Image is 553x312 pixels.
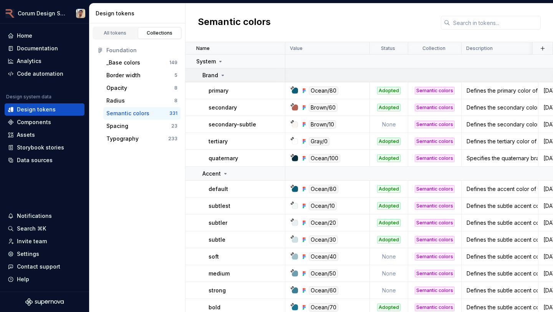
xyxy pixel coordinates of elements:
div: Documentation [17,45,58,52]
div: Defines the subtle accent color of the brand; Used to provide a gentle emphasis on less critical ... [462,253,538,261]
div: Defines the subtle accent color of the brand; Used to provide a gentle emphasis on less critical ... [462,202,538,210]
button: Help [5,273,84,285]
div: Radius [106,97,125,105]
div: Ocean/50 [309,269,338,278]
div: Semantic colors [415,236,455,244]
svg: Supernova Logo [25,298,64,306]
div: Adopted [377,304,401,311]
div: Adopted [377,185,401,193]
div: Semantic colors [415,185,455,193]
button: Contact support [5,261,84,273]
button: Opacity8 [103,82,180,94]
div: Analytics [17,57,41,65]
div: Storybook stories [17,144,64,151]
p: subtlest [209,202,230,210]
div: Defines the secondary color of the brand ; used primarily for for accents within the interface. I... [462,104,538,111]
div: Semantic colors [415,287,455,294]
div: Defines the accent color of the brand; it is used to highlight key interactive elements and draw ... [462,185,538,193]
p: Collection [422,45,445,51]
p: subtler [209,219,227,227]
div: Adopted [377,87,401,95]
a: Code automation [5,68,84,80]
button: Radius8 [103,95,180,107]
div: Settings [17,250,39,258]
button: Search ⌘K [5,222,84,235]
div: Defines the subtle accent color of the brand; Used to provide a gentle emphasis on less critical ... [462,236,538,244]
div: Ocean/70 [309,303,338,312]
p: soft [209,253,219,261]
div: Adopted [377,138,401,145]
div: Defines the tertiary color of the brand ; It complements the primary color and provides visual ba... [462,138,538,145]
div: Semantic colors [415,202,455,210]
div: Defines the subtle accent color of the brand; Used to provide a gentle emphasis on less critical ... [462,287,538,294]
div: Assets [17,131,35,139]
button: Notifications [5,210,84,222]
div: Semantic colors [415,138,455,145]
div: 8 [174,98,177,104]
div: Semantic colors [415,270,455,277]
div: Ocean/10 [309,202,337,210]
p: bold [209,304,220,311]
p: subtle [209,236,225,244]
div: 331 [169,110,177,116]
h2: Semantic colors [198,16,271,30]
div: Contact support [17,263,60,271]
p: Accent [202,170,221,178]
a: Design tokens [5,103,84,116]
td: None [370,248,408,265]
p: strong [209,287,226,294]
a: Components [5,116,84,128]
div: Design tokens [96,10,182,17]
div: 5 [174,72,177,78]
div: Opacity [106,84,127,92]
div: Adopted [377,236,401,244]
div: Defines the secondary color of the brand ; used primarily for for accents within the interface. I... [462,121,538,128]
div: Spacing [106,122,128,130]
div: Notifications [17,212,52,220]
div: Semantic colors [415,219,455,227]
div: Ocean/60 [309,286,338,295]
div: Brown/10 [309,120,336,129]
div: Defines the subtle accent color of the brand; Used to provide a gentle emphasis on less critical ... [462,304,538,311]
p: Value [290,45,303,51]
div: Semantic colors [415,87,455,95]
div: Collections [141,30,179,36]
a: Storybook stories [5,141,84,154]
p: primary [209,87,228,95]
div: 23 [171,123,177,129]
div: Code automation [17,70,63,78]
div: Ocean/80 [309,86,338,95]
div: Adopted [377,104,401,111]
div: Typography [106,135,139,143]
div: Design system data [6,94,51,100]
div: 233 [168,136,177,142]
div: Design tokens [17,106,56,113]
button: Semantic colors331 [103,107,180,119]
p: default [209,185,228,193]
img: 0b9e674d-52c3-42c0-a907-e3eb623f920d.png [5,9,15,18]
div: Adopted [377,154,401,162]
div: Semantic colors [415,154,455,162]
div: Ocean/80 [309,185,338,193]
div: Corum Design System [18,10,67,17]
div: Semantic colors [415,121,455,128]
p: Description [466,45,493,51]
p: tertiary [209,138,228,145]
p: quaternary [209,154,238,162]
a: Assets [5,129,84,141]
div: Defines the subtle accent color of the brand; Used to provide a gentle emphasis on less critical ... [462,270,538,277]
div: Adopted [377,202,401,210]
div: 149 [169,60,177,66]
div: Gray/0 [309,137,329,146]
div: _Base colors [106,59,140,66]
div: Ocean/40 [309,252,338,261]
p: System [196,58,216,65]
p: Name [196,45,210,51]
input: Search in tokens... [450,16,541,30]
a: _Base colors149 [103,56,180,69]
div: Data sources [17,156,53,164]
button: Typography233 [103,133,180,145]
p: secondary [209,104,237,111]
